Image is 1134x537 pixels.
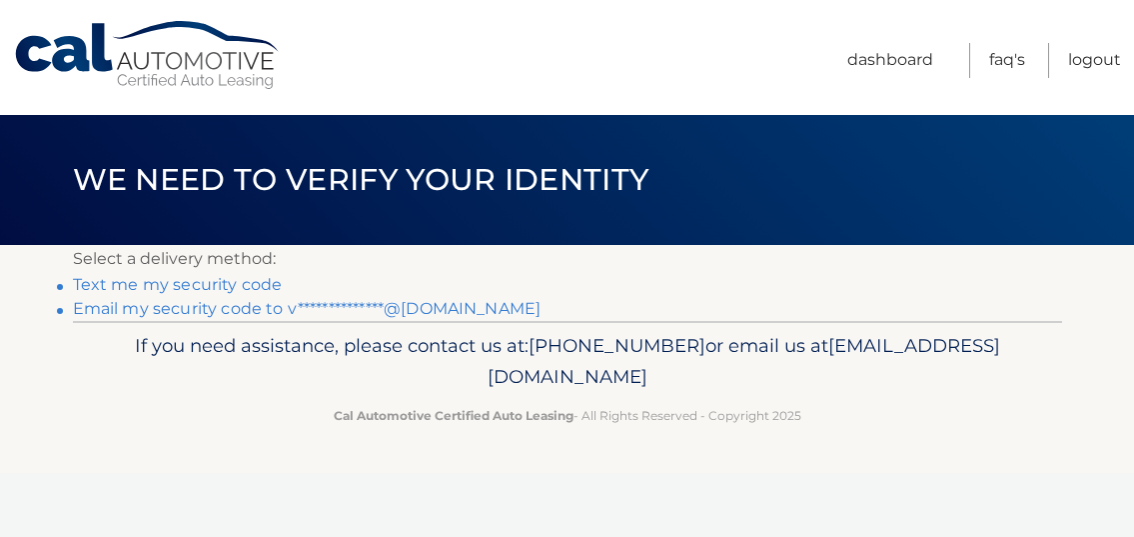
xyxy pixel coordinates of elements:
a: Dashboard [847,43,933,78]
p: Select a delivery method: [73,245,1062,273]
a: Text me my security code [73,275,283,294]
p: - All Rights Reserved - Copyright 2025 [86,405,1049,426]
span: We need to verify your identity [73,161,649,198]
a: Cal Automotive [13,20,283,91]
p: If you need assistance, please contact us at: or email us at [86,330,1049,394]
strong: Cal Automotive Certified Auto Leasing [334,408,573,423]
span: [PHONE_NUMBER] [529,334,705,357]
a: Logout [1068,43,1121,78]
a: FAQ's [989,43,1025,78]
